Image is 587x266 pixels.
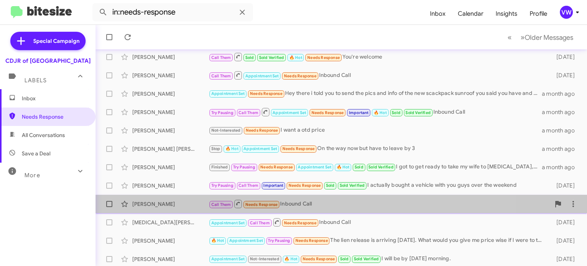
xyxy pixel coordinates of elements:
[211,55,231,60] span: Call Them
[211,128,241,133] span: Not-Interested
[542,145,581,153] div: a month ago
[303,256,335,261] span: Needs Response
[282,146,315,151] span: Needs Response
[268,238,290,243] span: Try Pausing
[284,220,316,225] span: Needs Response
[355,165,363,170] span: Sold
[24,77,47,84] span: Labels
[560,6,573,19] div: vw
[211,238,224,243] span: 🔥 Hot
[542,127,581,134] div: a month ago
[340,256,349,261] span: Sold
[307,55,340,60] span: Needs Response
[132,127,209,134] div: [PERSON_NAME]
[542,108,581,116] div: a month ago
[229,238,263,243] span: Appointment Set
[211,146,221,151] span: Stop
[424,3,452,25] a: Inbox
[547,53,581,61] div: [DATE]
[132,237,209,245] div: [PERSON_NAME]
[22,131,65,139] span: All Conversations
[524,3,553,25] span: Profile
[132,255,209,263] div: [PERSON_NAME]
[547,219,581,226] div: [DATE]
[516,29,578,45] button: Next
[10,32,86,50] a: Special Campaign
[250,220,270,225] span: Call Them
[33,37,79,45] span: Special Campaign
[245,202,278,207] span: Needs Response
[211,73,231,78] span: Call Them
[508,33,512,42] span: «
[289,183,321,188] span: Needs Response
[209,52,547,62] div: You're welcome
[211,165,228,170] span: Finished
[132,219,209,226] div: [MEDICAL_DATA][PERSON_NAME]
[354,256,379,261] span: Sold Verified
[132,90,209,98] div: [PERSON_NAME]
[211,91,245,96] span: Appointment Set
[340,183,365,188] span: Sold Verified
[24,172,40,179] span: More
[209,199,550,209] div: Inbound Call
[503,29,578,45] nav: Page navigation example
[209,126,542,135] div: I want a otd price
[405,110,431,115] span: Sold Verified
[553,6,579,19] button: vw
[209,89,542,98] div: Hey there i told you to send the pics and info of the new scackpack sunroof you said you have and...
[5,57,91,65] div: CDJR of [GEOGRAPHIC_DATA]
[542,90,581,98] div: a month ago
[503,29,516,45] button: Previous
[132,145,209,153] div: [PERSON_NAME] [PERSON_NAME]
[132,200,209,208] div: [PERSON_NAME]
[225,146,238,151] span: 🔥 Hot
[22,150,50,157] span: Save a Deal
[22,95,87,102] span: Inbox
[211,202,231,207] span: Call Them
[238,183,258,188] span: Call Them
[547,182,581,189] div: [DATE]
[259,55,284,60] span: Sold Verified
[209,163,542,171] div: I got to get ready to take my wife to [MEDICAL_DATA], will see you later!!!
[452,3,490,25] a: Calendar
[211,110,234,115] span: Try Pausing
[209,144,542,153] div: On the way now but have to leave by 3
[392,110,401,115] span: Sold
[132,163,209,171] div: [PERSON_NAME]
[238,110,258,115] span: Call Them
[326,183,335,188] span: Sold
[209,70,547,80] div: Inbound Call
[92,3,253,21] input: Search
[349,110,369,115] span: Important
[263,183,283,188] span: Important
[295,238,328,243] span: Needs Response
[547,72,581,79] div: [DATE]
[525,33,573,42] span: Older Messages
[490,3,524,25] a: Insights
[289,55,302,60] span: 🔥 Hot
[246,128,278,133] span: Needs Response
[211,220,245,225] span: Appointment Set
[211,183,234,188] span: Try Pausing
[284,256,297,261] span: 🔥 Hot
[547,255,581,263] div: [DATE]
[337,165,350,170] span: 🔥 Hot
[298,165,331,170] span: Appointment Set
[311,110,344,115] span: Needs Response
[211,256,245,261] span: Appointment Set
[243,146,277,151] span: Appointment Set
[272,110,306,115] span: Appointment Set
[260,165,293,170] span: Needs Response
[250,91,282,96] span: Needs Response
[132,182,209,189] div: [PERSON_NAME]
[132,108,209,116] div: [PERSON_NAME]
[209,255,547,263] div: I will be by [DATE] morning.
[132,53,209,61] div: [PERSON_NAME]
[209,181,547,190] div: I actually bought a vehicle with you guys over the weekend
[209,107,542,117] div: Inbound Call
[521,33,525,42] span: »
[250,256,279,261] span: Not-Interested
